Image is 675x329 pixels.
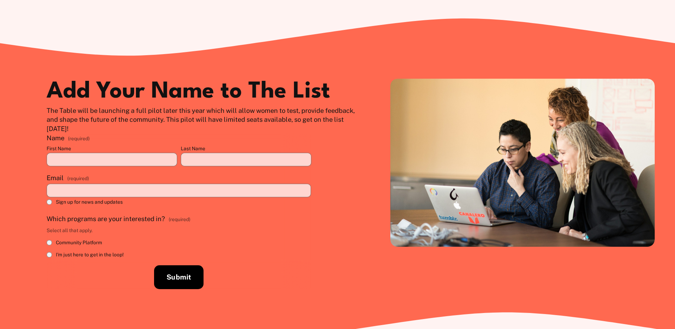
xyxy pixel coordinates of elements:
[47,79,364,105] h2: Add Your Name to The List
[47,145,177,153] div: First Name
[169,216,190,223] span: (required)
[47,134,64,143] span: Name
[56,199,123,205] span: Sign up for news and updates
[47,214,165,224] span: Which programs are your interested in?
[154,265,204,289] button: Submit
[67,175,89,182] span: (required)
[47,199,52,205] input: Sign up for news and updates
[68,136,90,141] span: (required)
[56,251,123,258] span: I'm just here to get in the loop!
[56,239,102,246] span: Community Platform
[47,240,52,245] input: Community Platform
[47,252,52,257] input: I'm just here to get in the loop!
[181,145,311,153] div: Last Name
[47,225,190,236] p: Select all that apply.
[47,173,64,183] span: Email
[47,106,364,134] p: The Table will be launching a full pilot later this year which will allow women to test, provide ...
